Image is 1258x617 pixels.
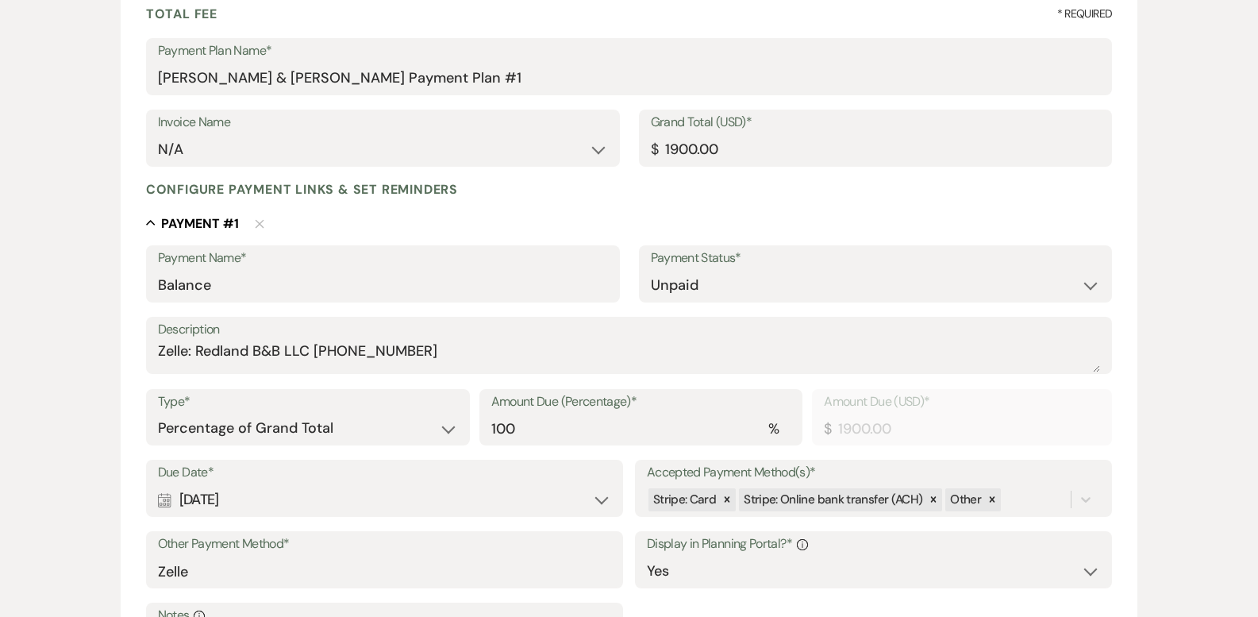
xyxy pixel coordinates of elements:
div: $ [651,139,658,160]
span: Stripe: Card [653,492,716,507]
div: $ [824,418,831,440]
label: Other Payment Method* [158,533,611,556]
label: Type* [158,391,458,414]
label: Payment Plan Name* [158,40,1101,63]
div: % [768,418,779,440]
button: Payment #1 [146,215,239,231]
label: Payment Status* [651,247,1101,270]
span: * Required [1057,6,1113,22]
div: [DATE] [158,484,611,515]
h4: Total Fee [146,6,217,22]
label: Amount Due (Percentage)* [491,391,791,414]
label: Invoice Name [158,111,608,134]
label: Display in Planning Portal?* [647,533,1100,556]
h5: Payment # 1 [161,215,239,233]
span: Stripe: Online bank transfer (ACH) [744,492,922,507]
span: Other [950,492,981,507]
label: Description [158,318,1101,341]
label: Payment Name* [158,247,608,270]
label: Due Date* [158,461,611,484]
h4: Configure payment links & set reminders [146,181,458,198]
label: Grand Total (USD)* [651,111,1101,134]
label: Accepted Payment Method(s)* [647,461,1100,484]
label: Amount Due (USD)* [824,391,1100,414]
textarea: Zelle: Redland B&B LLC [PHONE_NUMBER] [158,341,1101,372]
